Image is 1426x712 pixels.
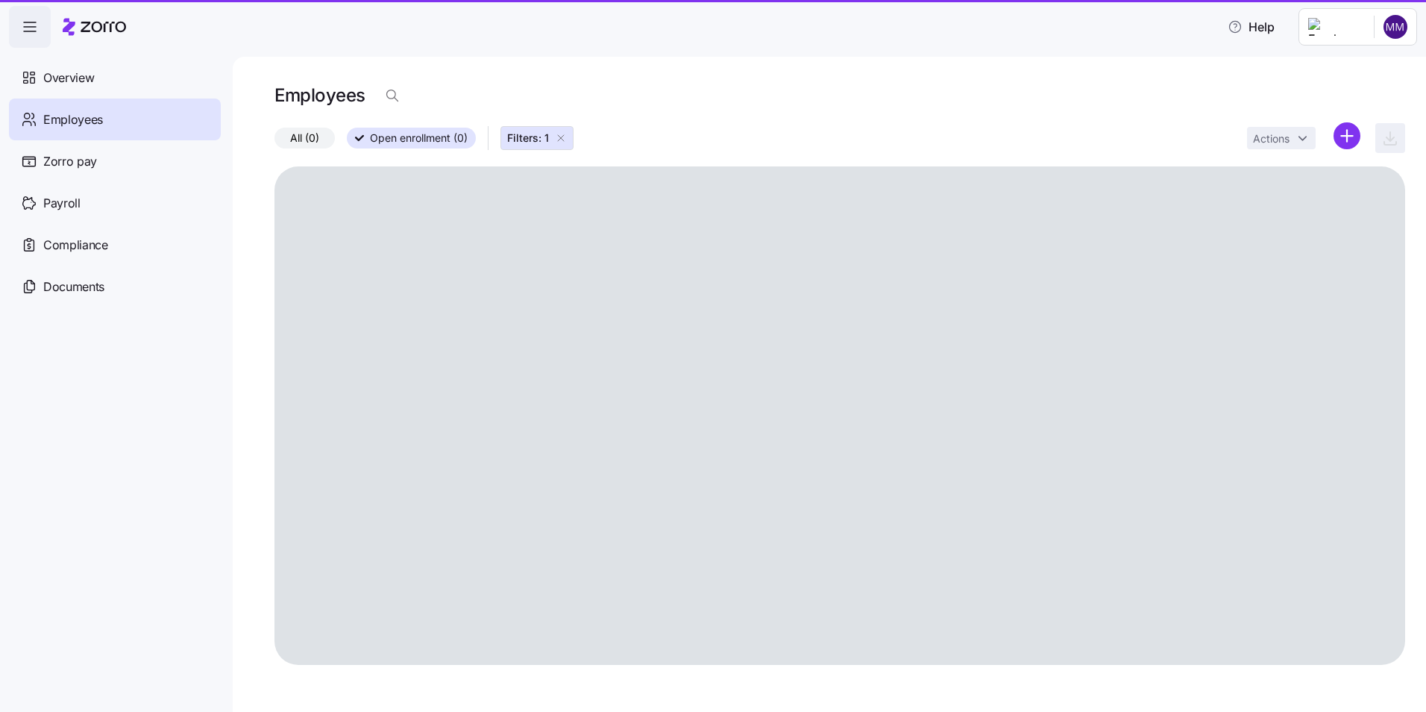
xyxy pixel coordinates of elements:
span: Overview [43,69,94,87]
button: Filters: 1 [500,126,574,150]
a: Employees [9,99,221,140]
a: Documents [9,266,221,307]
svg: add icon [1334,122,1360,149]
span: Documents [43,278,104,296]
span: All (0) [290,128,319,148]
a: Payroll [9,182,221,224]
h1: Employees [274,84,365,107]
a: Overview [9,57,221,99]
button: Actions [1247,127,1316,149]
span: Help [1228,18,1275,36]
button: Help [1216,12,1287,42]
a: Compliance [9,224,221,266]
span: Zorro pay [43,152,97,171]
span: Employees [43,110,103,129]
img: Employer logo [1308,18,1362,36]
a: Zorro pay [9,140,221,182]
span: Open enrollment (0) [370,128,468,148]
span: Compliance [43,236,108,254]
span: Filters: 1 [507,131,549,146]
span: Actions [1253,134,1290,144]
img: c7500ab85f6c991aee20b7272b35d42d [1383,15,1407,39]
span: Payroll [43,194,81,213]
